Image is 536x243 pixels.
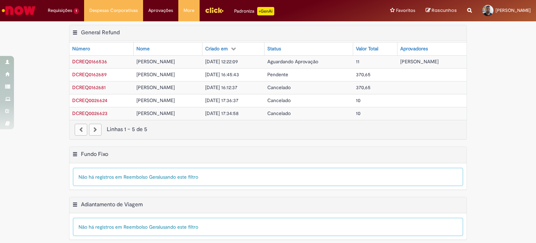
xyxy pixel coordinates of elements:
[267,97,291,103] span: Cancelado
[257,7,274,15] p: +GenAi
[136,58,175,65] span: [PERSON_NAME]
[72,84,106,91] a: Abrir Registro: DCREQ0162681
[205,58,238,65] span: [DATE] 12:22:09
[205,110,239,116] span: [DATE] 17:34:58
[496,7,531,13] span: [PERSON_NAME]
[234,7,274,15] div: Padroniza
[89,7,138,14] span: Despesas Corporativas
[73,168,463,186] div: Não há registros em Reembolso Geral
[205,45,228,52] div: Criado em
[72,45,90,52] div: Número
[81,29,120,36] h2: General Refund
[267,45,281,52] div: Status
[72,58,107,65] a: Abrir Registro: DCREQ0166536
[72,97,107,103] a: Abrir Registro: DCREQ0026624
[396,7,415,14] span: Favoritos
[148,7,173,14] span: Aprovações
[267,58,318,65] span: Aguardando Aprovação
[205,84,237,91] span: [DATE] 16:12:37
[69,120,467,139] nav: paginação
[432,7,457,14] span: Rascunhos
[72,110,107,116] a: Abrir Registro: DCREQ0026623
[72,97,107,103] span: DCREQ0026624
[74,8,79,14] span: 1
[72,201,78,210] button: Adiantamento de Viagem Menu de contexto
[356,58,359,65] span: 11
[136,84,175,91] span: [PERSON_NAME]
[72,110,107,116] span: DCREQ0026623
[356,45,378,52] div: Valor Total
[205,5,224,15] img: click_logo_yellow_360x200.png
[72,71,107,78] a: Abrir Registro: DCREQ0162689
[356,97,360,103] span: 10
[72,151,78,160] button: Fundo Fixo Menu de contexto
[400,45,428,52] div: Aprovadores
[267,84,291,91] span: Cancelado
[72,58,107,65] span: DCREQ0166536
[75,126,461,134] div: Linhas 1 − 5 de 5
[48,7,72,14] span: Requisições
[267,71,288,78] span: Pendente
[184,7,194,14] span: More
[73,218,463,236] div: Não há registros em Reembolso Geral
[81,201,143,208] h2: Adiantamento de Viagem
[160,224,198,230] span: usando este filtro
[356,71,371,78] span: 370,65
[81,151,108,158] h2: Fundo Fixo
[205,97,238,103] span: [DATE] 17:36:37
[1,3,37,17] img: ServiceNow
[356,110,360,116] span: 10
[136,110,175,116] span: [PERSON_NAME]
[136,97,175,103] span: [PERSON_NAME]
[72,71,107,78] span: DCREQ0162689
[267,110,291,116] span: Cancelado
[356,84,371,91] span: 370,65
[136,45,150,52] div: Nome
[205,71,239,78] span: [DATE] 16:45:43
[426,7,457,14] a: Rascunhos
[72,84,106,91] span: DCREQ0162681
[136,71,175,78] span: [PERSON_NAME]
[72,29,78,38] button: General Refund Menu de contexto
[400,58,439,65] span: [PERSON_NAME]
[160,174,198,180] span: usando este filtro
